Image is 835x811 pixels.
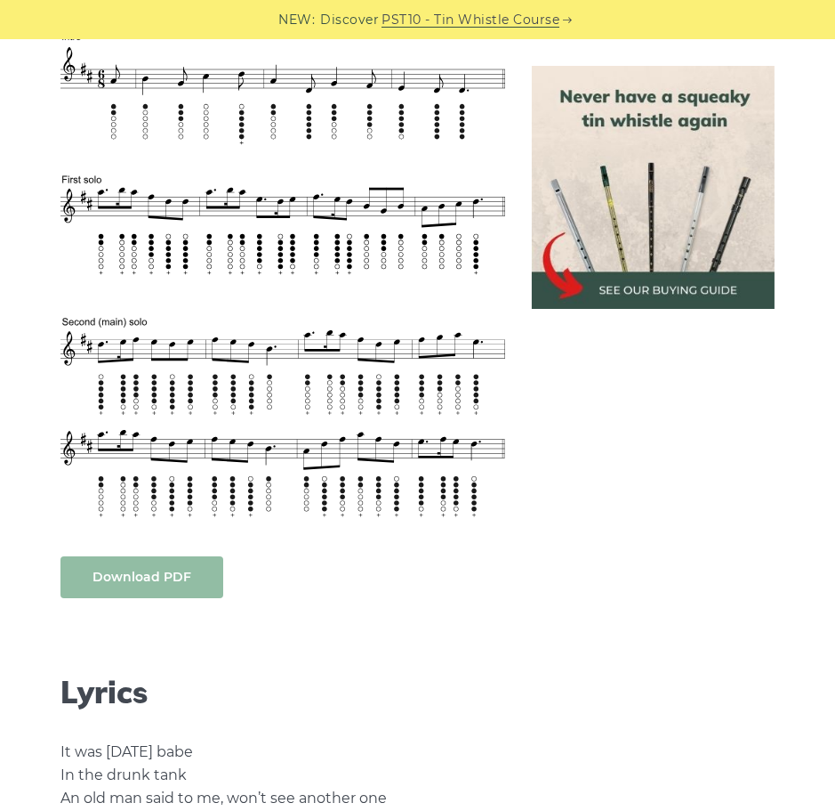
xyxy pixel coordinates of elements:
span: Discover [320,10,379,30]
img: tin whistle buying guide [532,66,775,309]
a: PST10 - Tin Whistle Course [381,10,559,30]
span: NEW: [278,10,315,30]
h2: Lyrics [60,675,505,711]
a: Download PDF [60,556,223,598]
